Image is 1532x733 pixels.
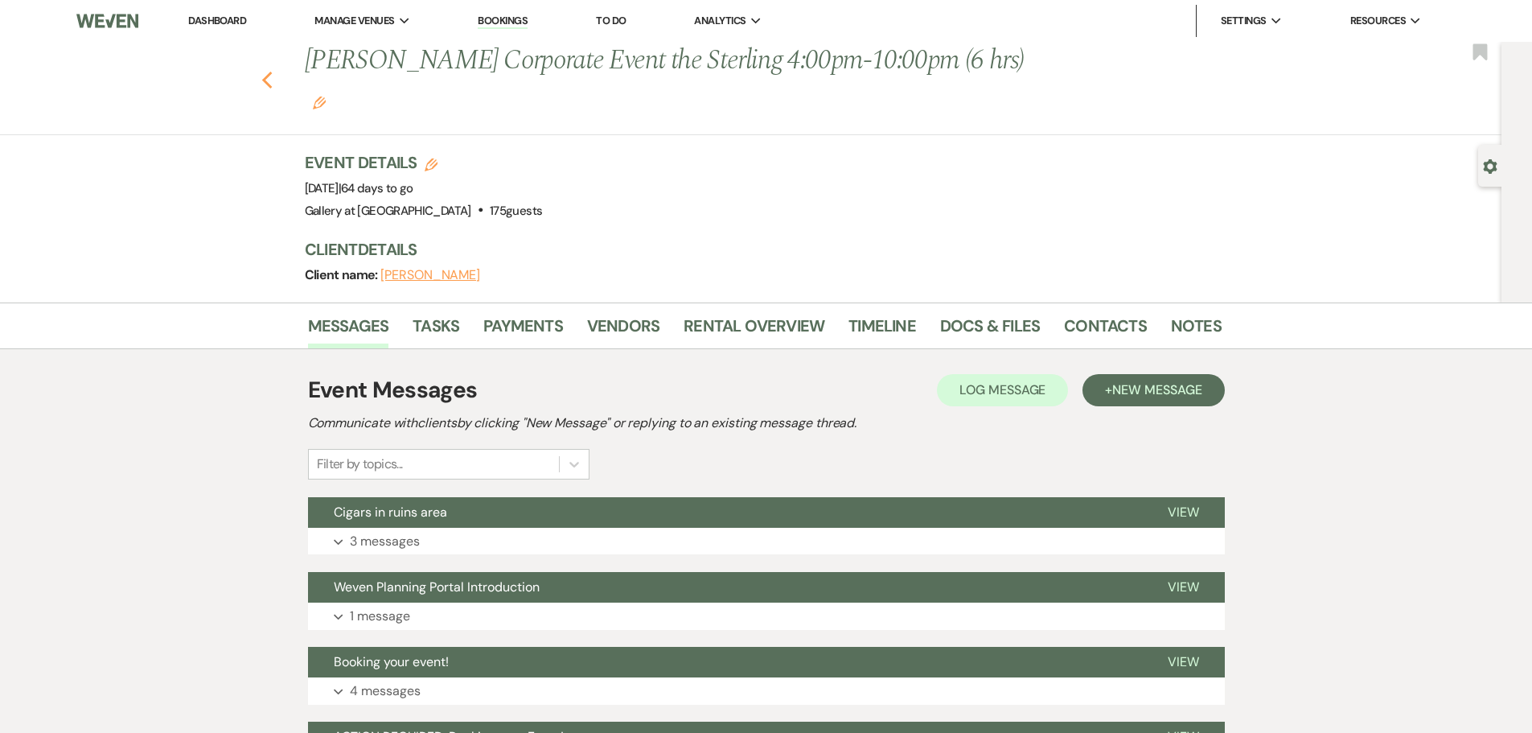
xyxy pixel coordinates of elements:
button: View [1142,572,1225,603]
a: To Do [596,14,626,27]
span: Resources [1350,13,1406,29]
h1: [PERSON_NAME] Corporate Event the Sterling 4:00pm-10:00pm (6 hrs) [305,42,1025,118]
span: Client name: [305,266,381,283]
button: Open lead details [1483,158,1497,173]
span: New Message [1112,381,1201,398]
span: View [1168,504,1199,521]
span: View [1168,653,1199,670]
p: 3 messages [350,531,420,552]
span: [DATE] [305,180,413,196]
span: Manage Venues [314,13,394,29]
button: 3 messages [308,528,1225,555]
a: Payments [483,313,563,348]
h2: Communicate with clients by clicking "New Message" or replying to an existing message thread. [308,414,1225,433]
h3: Event Details [305,151,543,174]
a: Rental Overview [684,313,824,348]
button: View [1142,647,1225,677]
h3: Client Details [305,238,1205,261]
button: Booking your event! [308,647,1142,677]
p: 4 messages [350,681,421,702]
a: Vendors [587,313,659,348]
span: Analytics [694,13,745,29]
button: +New Message [1082,374,1224,406]
a: Messages [308,313,389,348]
span: 175 guests [490,203,542,219]
span: Gallery at [GEOGRAPHIC_DATA] [305,203,471,219]
button: View [1142,497,1225,528]
a: Contacts [1064,313,1147,348]
button: 1 message [308,603,1225,630]
span: Log Message [959,381,1045,398]
span: | [339,180,413,196]
span: Cigars in ruins area [334,504,447,521]
a: Notes [1171,313,1222,348]
h1: Event Messages [308,373,478,407]
span: Weven Planning Portal Introduction [334,579,540,595]
span: 64 days to go [341,180,413,196]
span: View [1168,579,1199,595]
a: Timeline [848,313,916,348]
div: Filter by topics... [317,455,403,474]
a: Dashboard [188,14,246,27]
button: Edit [313,95,326,109]
button: Weven Planning Portal Introduction [308,572,1142,603]
a: Bookings [478,14,528,29]
img: Weven Logo [76,4,138,38]
a: Tasks [413,313,459,348]
button: Log Message [937,374,1068,406]
span: Booking your event! [334,653,449,670]
button: Cigars in ruins area [308,497,1142,528]
p: 1 message [350,606,410,627]
span: Settings [1221,13,1267,29]
button: 4 messages [308,677,1225,705]
button: [PERSON_NAME] [380,269,480,282]
a: Docs & Files [940,313,1040,348]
